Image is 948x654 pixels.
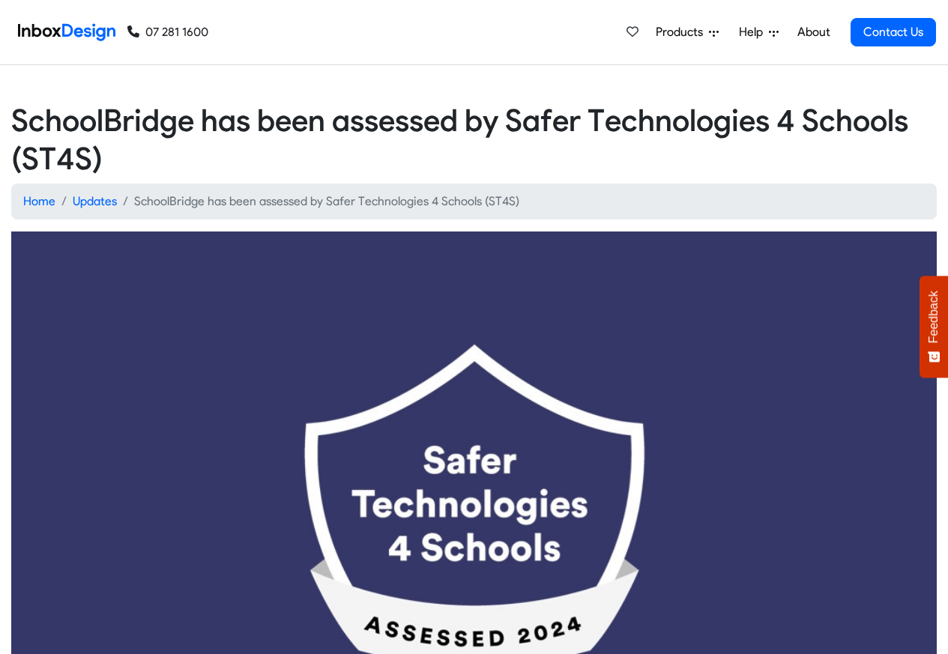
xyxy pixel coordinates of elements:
li: SchoolBridge has been assessed by Safer Technologies 4 Schools (ST4S) [117,193,519,211]
a: Products [650,17,725,47]
h2: SchoolBridge has been assessed by Safer Technologies 4 Schools (ST4S) [11,101,937,178]
span: Products [656,23,709,41]
a: Home [23,194,55,208]
a: 07 281 1600 [127,23,208,41]
button: Feedback - Show survey [920,276,948,378]
a: Updates [73,194,117,208]
span: Help [739,23,769,41]
a: Help [733,17,785,47]
span: Feedback [927,291,941,343]
a: About [793,17,834,47]
a: Contact Us [851,18,936,46]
